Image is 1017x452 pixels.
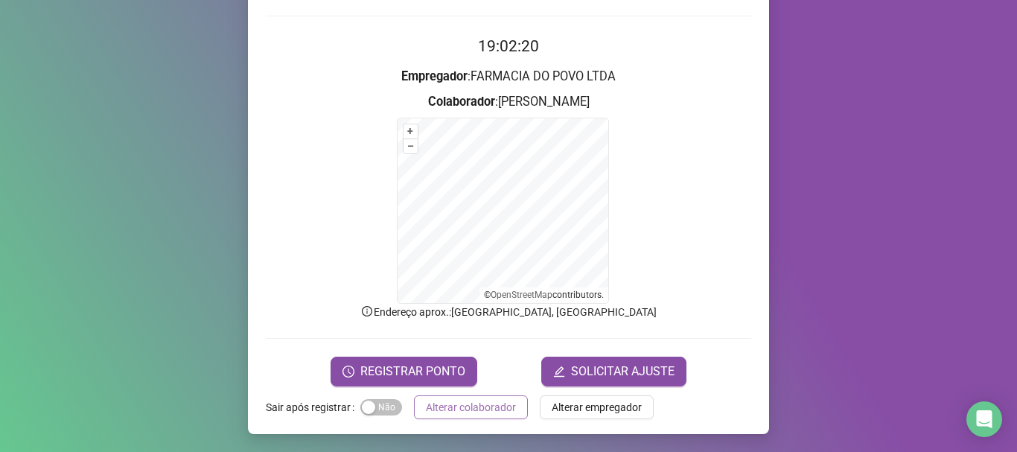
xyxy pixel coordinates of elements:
[266,67,751,86] h3: : FARMACIA DO POVO LTDA
[553,366,565,378] span: edit
[491,290,552,300] a: OpenStreetMap
[401,69,468,83] strong: Empregador
[404,124,418,139] button: +
[360,305,374,318] span: info-circle
[266,92,751,112] h3: : [PERSON_NAME]
[552,399,642,416] span: Alterar empregador
[426,399,516,416] span: Alterar colaborador
[360,363,465,381] span: REGISTRAR PONTO
[428,95,495,109] strong: Colaborador
[266,395,360,419] label: Sair após registrar
[266,304,751,320] p: Endereço aprox. : [GEOGRAPHIC_DATA], [GEOGRAPHIC_DATA]
[404,139,418,153] button: –
[541,357,686,386] button: editSOLICITAR AJUSTE
[571,363,675,381] span: SOLICITAR AJUSTE
[484,290,604,300] li: © contributors.
[414,395,528,419] button: Alterar colaborador
[540,395,654,419] button: Alterar empregador
[966,401,1002,437] div: Open Intercom Messenger
[342,366,354,378] span: clock-circle
[331,357,477,386] button: REGISTRAR PONTO
[478,37,539,55] time: 19:02:20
